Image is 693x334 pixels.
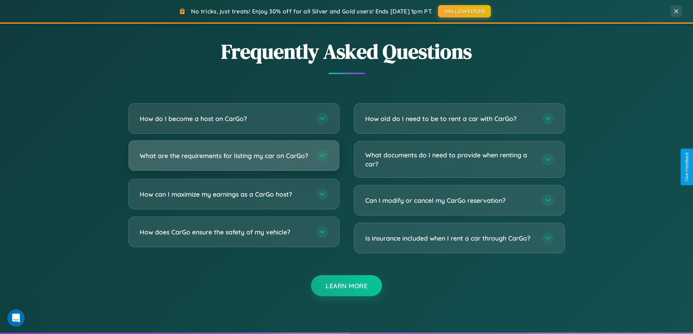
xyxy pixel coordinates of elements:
h3: How does CarGo ensure the safety of my vehicle? [140,228,309,237]
h3: What are the requirements for listing my car on CarGo? [140,151,309,160]
button: Learn More [311,275,382,296]
h3: How can I maximize my earnings as a CarGo host? [140,190,309,199]
button: HALLOWEEN30 [438,5,491,17]
div: Give Feedback [684,152,689,182]
h3: Is insurance included when I rent a car through CarGo? [365,234,535,243]
h3: How do I become a host on CarGo? [140,114,309,123]
h3: What documents do I need to provide when renting a car? [365,150,535,168]
span: No tricks, just treats! Enjoy 30% off for all Silver and Gold users! Ends [DATE] 1pm PT. [191,8,433,15]
h3: Can I modify or cancel my CarGo reservation? [365,196,535,205]
h2: Frequently Asked Questions [128,37,565,65]
h3: How old do I need to be to rent a car with CarGo? [365,114,535,123]
iframe: Intercom live chat [7,309,25,327]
